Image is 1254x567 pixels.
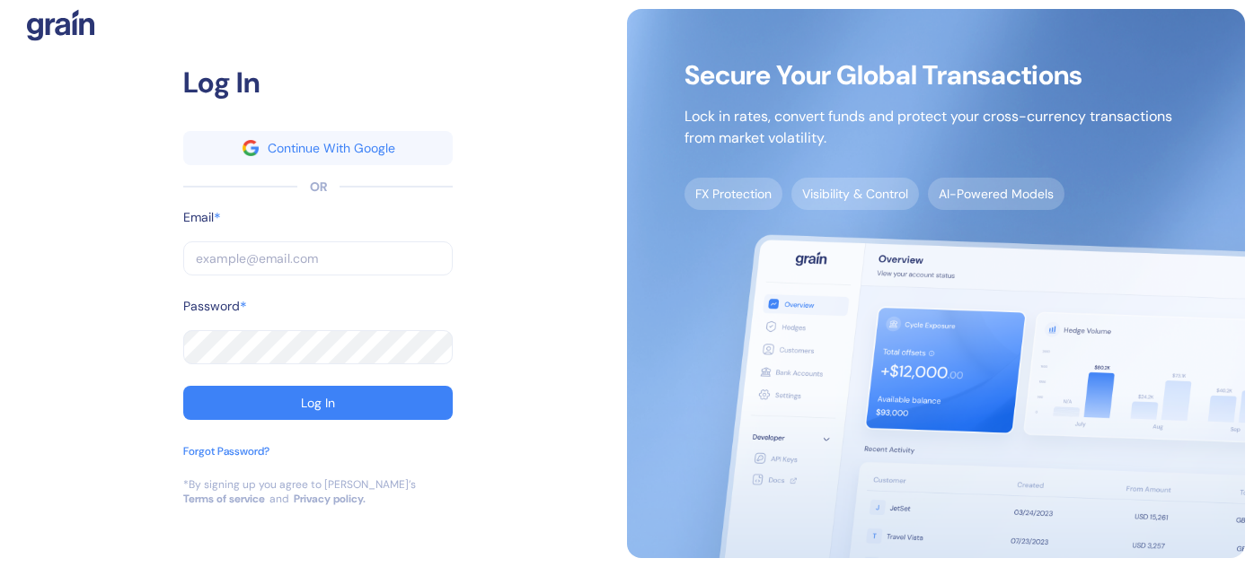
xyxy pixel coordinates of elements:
[183,208,214,227] label: Email
[791,178,919,210] span: Visibility & Control
[183,477,416,492] div: *By signing up you agree to [PERSON_NAME]’s
[183,297,240,316] label: Password
[310,178,327,196] div: OR
[183,443,269,459] div: Forgot Password?
[268,142,395,154] div: Continue With Google
[684,66,1172,84] span: Secure Your Global Transactions
[269,492,289,506] div: and
[928,178,1064,210] span: AI-Powered Models
[183,241,453,275] input: example@email.com
[183,443,269,477] button: Forgot Password?
[183,386,453,420] button: Log In
[183,492,265,506] a: Terms of service
[684,106,1172,149] p: Lock in rates, convert funds and protect your cross-currency transactions from market volatility.
[243,140,259,156] img: google
[183,131,453,165] button: googleContinue With Google
[183,61,453,104] div: Log In
[684,178,782,210] span: FX Protection
[301,397,335,409] div: Log In
[627,9,1245,558] img: signup-main-image
[294,492,366,506] a: Privacy policy.
[27,9,94,41] img: logo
